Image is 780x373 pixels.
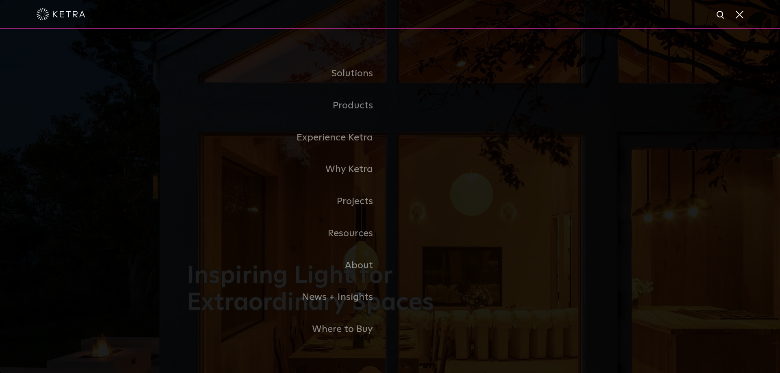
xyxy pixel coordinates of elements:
a: Products [187,90,390,122]
a: About [187,250,390,282]
img: search icon [716,10,726,20]
a: Projects [187,185,390,218]
img: ketra-logo-2019-white [37,8,85,20]
a: Resources [187,218,390,250]
a: Why Ketra [187,153,390,185]
div: Navigation Menu [187,58,593,345]
a: Experience Ketra [187,122,390,154]
a: Solutions [187,58,390,90]
a: Where to Buy [187,313,390,345]
a: News + Insights [187,281,390,313]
